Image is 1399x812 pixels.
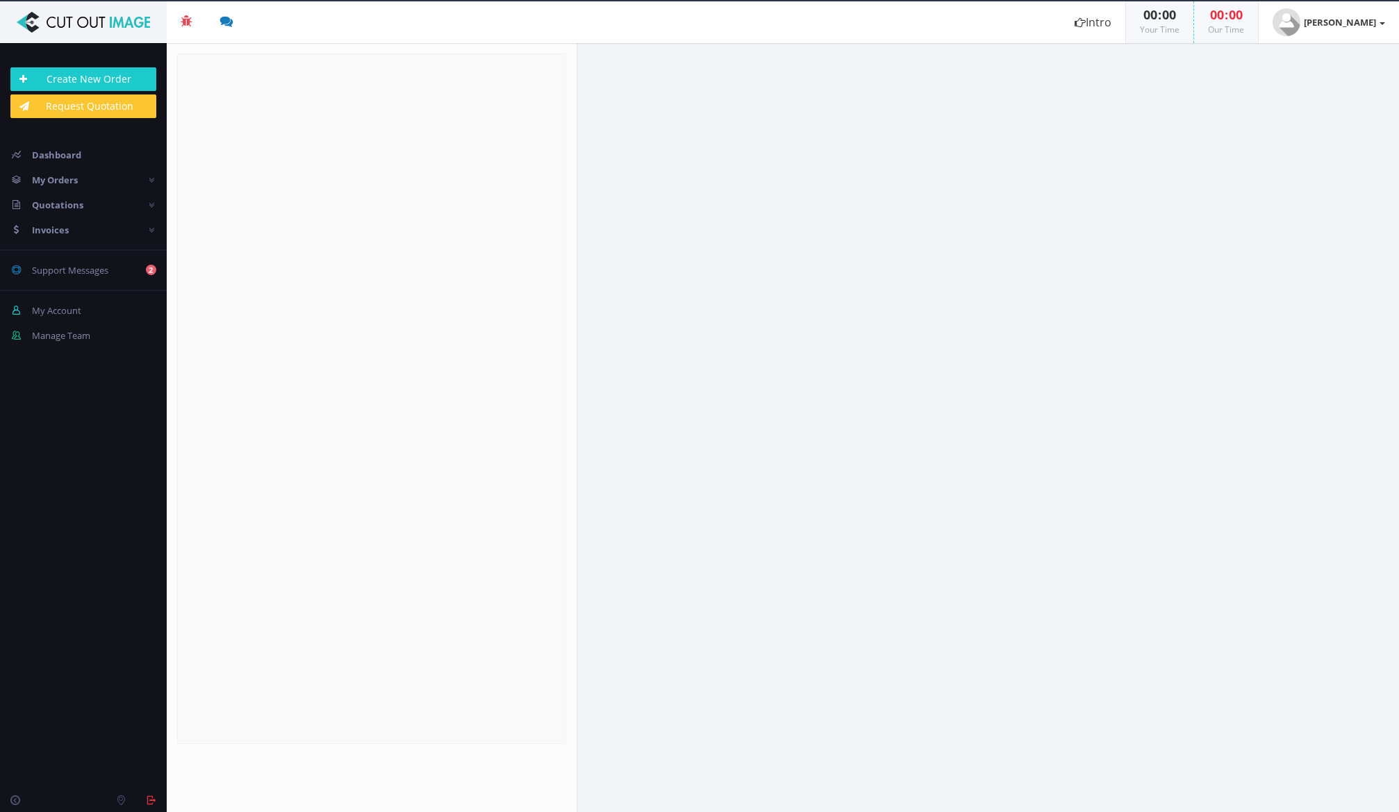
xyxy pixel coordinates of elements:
[10,67,156,91] a: Create New Order
[32,174,78,186] span: My Orders
[1140,24,1179,35] small: Your Time
[1210,6,1224,23] span: 00
[1229,6,1243,23] span: 00
[146,265,156,275] b: 2
[32,149,81,161] span: Dashboard
[1157,6,1162,23] span: :
[32,199,83,211] span: Quotations
[10,12,156,33] img: Cut Out Image
[1061,1,1125,43] a: Intro
[1143,6,1157,23] span: 00
[1224,6,1229,23] span: :
[1273,8,1300,36] img: user_default.jpg
[1162,6,1176,23] span: 00
[1208,24,1244,35] small: Our Time
[32,304,81,317] span: My Account
[32,224,69,236] span: Invoices
[1304,16,1376,28] strong: [PERSON_NAME]
[1259,1,1399,43] a: [PERSON_NAME]
[10,94,156,118] a: Request Quotation
[32,264,108,276] span: Support Messages
[32,329,90,342] span: Manage Team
